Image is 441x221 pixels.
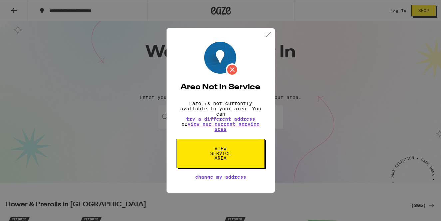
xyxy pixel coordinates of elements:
[177,83,265,91] h2: Area Not In Service
[177,101,265,132] p: Eaze is not currently available in your area. You can or
[188,121,259,132] a: view our current service area
[264,31,272,39] img: close.svg
[204,42,238,76] img: Location
[177,146,265,151] a: View Service Area
[4,5,48,10] span: Hi. Need any help?
[177,139,265,168] button: View Service Area
[186,117,255,121] button: try a different address
[195,175,246,179] button: Change My Address
[204,146,238,160] span: View Service Area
